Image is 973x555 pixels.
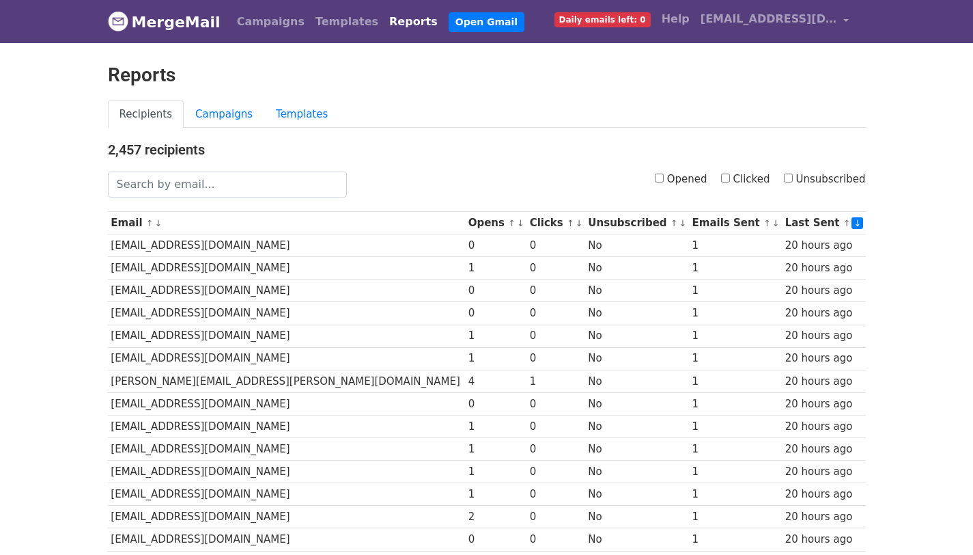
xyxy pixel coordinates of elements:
td: 0 [465,392,526,415]
td: No [585,280,689,302]
td: 0 [465,234,526,257]
td: 1 [465,415,526,437]
input: Unsubscribed [784,174,793,182]
a: ↓ [679,218,687,228]
a: Campaigns [231,8,310,36]
td: 20 hours ago [782,234,866,257]
td: [EMAIL_ADDRESS][DOMAIN_NAME] [108,234,465,257]
td: 0 [526,461,585,483]
td: 1 [465,461,526,483]
td: 0 [526,347,585,370]
td: 1 [689,415,782,437]
td: No [585,415,689,437]
td: 0 [526,280,585,302]
td: 1 [465,325,526,347]
td: [EMAIL_ADDRESS][DOMAIN_NAME] [108,528,465,551]
td: 20 hours ago [782,302,866,325]
a: MergeMail [108,8,221,36]
td: No [585,347,689,370]
td: 2 [465,506,526,528]
td: No [585,257,689,280]
h4: 2,457 recipients [108,141,866,158]
a: ↓ [155,218,163,228]
a: ↓ [772,218,780,228]
td: [EMAIL_ADDRESS][DOMAIN_NAME] [108,483,465,506]
a: ↓ [851,217,863,229]
a: ↑ [671,218,678,228]
td: 0 [526,392,585,415]
iframe: Chat Widget [905,489,973,555]
td: 0 [526,506,585,528]
td: 20 hours ago [782,280,866,302]
td: 1 [689,528,782,551]
td: 0 [465,528,526,551]
td: [EMAIL_ADDRESS][DOMAIN_NAME] [108,415,465,437]
td: 20 hours ago [782,438,866,461]
a: ↑ [763,218,771,228]
img: MergeMail logo [108,11,128,31]
th: Opens [465,212,526,234]
th: Email [108,212,465,234]
td: No [585,234,689,257]
td: 20 hours ago [782,483,866,506]
td: 0 [465,280,526,302]
td: 20 hours ago [782,461,866,483]
a: ↓ [576,218,583,228]
a: ↓ [517,218,524,228]
td: 0 [526,528,585,551]
th: Last Sent [782,212,866,234]
a: ↑ [567,218,574,228]
a: Templates [264,100,339,128]
td: No [585,528,689,551]
td: 20 hours ago [782,506,866,528]
th: Emails Sent [689,212,782,234]
span: Daily emails left: 0 [554,12,651,27]
td: No [585,302,689,325]
td: 0 [526,302,585,325]
a: Daily emails left: 0 [549,5,656,33]
td: 0 [526,234,585,257]
a: Open Gmail [449,12,524,32]
td: [EMAIL_ADDRESS][DOMAIN_NAME] [108,438,465,461]
td: 1 [689,325,782,347]
td: [EMAIL_ADDRESS][DOMAIN_NAME] [108,280,465,302]
a: [EMAIL_ADDRESS][DOMAIN_NAME] [695,5,855,38]
td: 20 hours ago [782,528,866,551]
td: 1 [689,392,782,415]
td: No [585,438,689,461]
label: Unsubscribed [784,172,866,187]
td: No [585,461,689,483]
td: 1 [689,234,782,257]
a: Recipients [108,100,184,128]
td: 20 hours ago [782,325,866,347]
td: 1 [465,483,526,506]
td: [EMAIL_ADDRESS][DOMAIN_NAME] [108,461,465,483]
td: 1 [689,302,782,325]
td: [EMAIL_ADDRESS][DOMAIN_NAME] [108,257,465,280]
a: Reports [384,8,443,36]
td: 1 [465,347,526,370]
label: Opened [655,172,707,187]
td: [EMAIL_ADDRESS][DOMAIN_NAME] [108,302,465,325]
td: No [585,483,689,506]
td: 1 [689,483,782,506]
a: ↑ [843,218,851,228]
td: 20 hours ago [782,347,866,370]
td: No [585,392,689,415]
td: [PERSON_NAME][EMAIL_ADDRESS][PERSON_NAME][DOMAIN_NAME] [108,370,465,392]
td: 0 [465,302,526,325]
td: 20 hours ago [782,415,866,437]
td: 1 [689,257,782,280]
td: 0 [526,325,585,347]
td: 0 [526,257,585,280]
td: [EMAIL_ADDRESS][DOMAIN_NAME] [108,347,465,370]
a: Templates [310,8,384,36]
td: 1 [465,438,526,461]
td: No [585,506,689,528]
td: 1 [526,370,585,392]
label: Clicked [721,172,770,187]
h2: Reports [108,64,866,87]
a: Campaigns [184,100,264,128]
td: 1 [689,347,782,370]
td: 20 hours ago [782,392,866,415]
